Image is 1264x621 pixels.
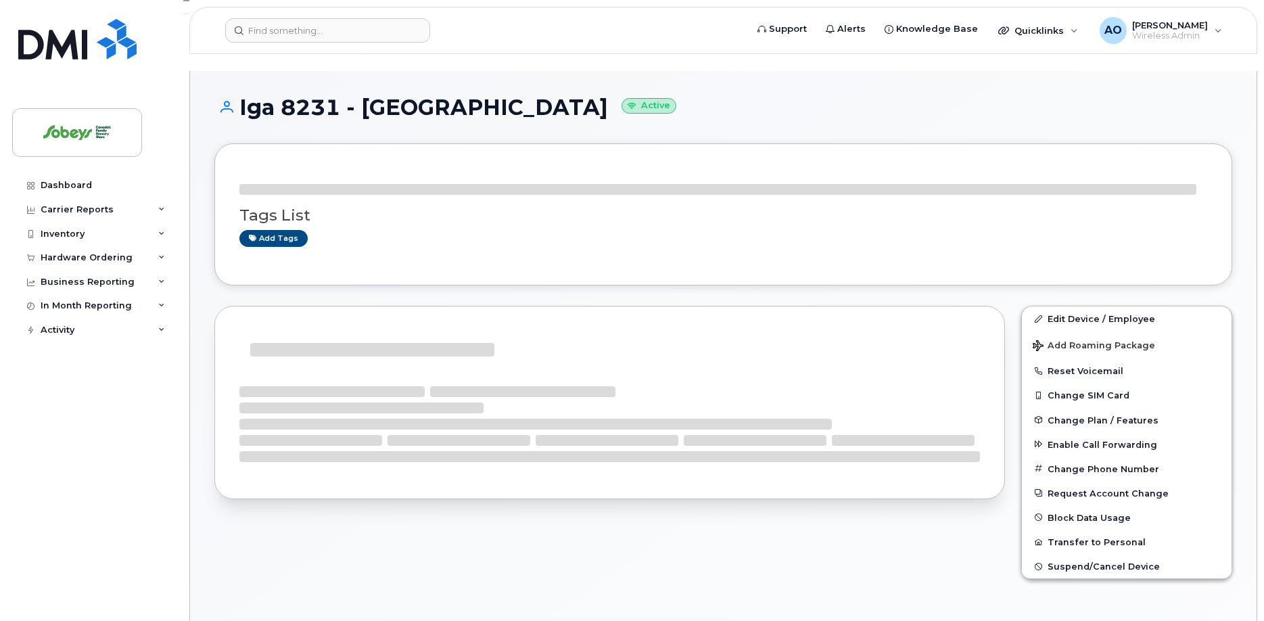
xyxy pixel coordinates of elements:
[214,95,1232,119] h1: Iga 8231 - [GEOGRAPHIC_DATA]
[1048,439,1157,449] span: Enable Call Forwarding
[1033,340,1155,353] span: Add Roaming Package
[1022,481,1232,505] button: Request Account Change
[1022,530,1232,554] button: Transfer to Personal
[239,207,1207,224] h3: Tags List
[1022,457,1232,481] button: Change Phone Number
[1048,561,1160,572] span: Suspend/Cancel Device
[622,98,676,114] small: Active
[1022,432,1232,457] button: Enable Call Forwarding
[1022,408,1232,432] button: Change Plan / Features
[1022,505,1232,530] button: Block Data Usage
[1048,415,1158,425] span: Change Plan / Features
[1022,383,1232,407] button: Change SIM Card
[1022,359,1232,383] button: Reset Voicemail
[1022,306,1232,331] a: Edit Device / Employee
[1022,554,1232,578] button: Suspend/Cancel Device
[239,230,308,247] a: Add tags
[1022,331,1232,359] button: Add Roaming Package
